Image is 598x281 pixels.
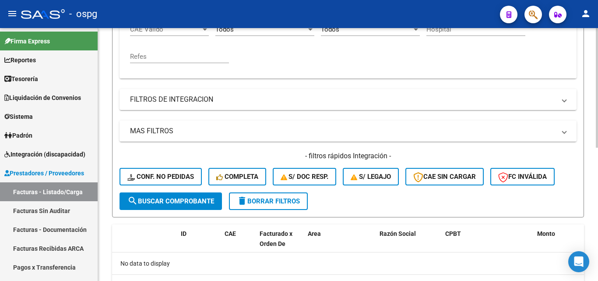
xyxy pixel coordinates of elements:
span: Integración (discapacidad) [4,149,85,159]
span: Reportes [4,55,36,65]
mat-icon: menu [7,8,18,19]
span: Borrar Filtros [237,197,300,205]
span: Buscar Comprobante [127,197,214,205]
mat-icon: search [127,196,138,206]
span: ID [181,230,186,237]
span: CAE [225,230,236,237]
datatable-header-cell: Area [304,224,363,263]
span: Monto [537,230,555,237]
span: - ospg [69,4,97,24]
span: CAE Válido [130,25,201,33]
span: FC Inválida [498,173,547,181]
mat-panel-title: FILTROS DE INTEGRACION [130,95,556,104]
span: Facturado x Orden De [260,230,292,247]
span: CPBT [445,230,461,237]
div: No data to display [112,253,584,274]
span: S/ legajo [351,173,391,181]
span: Conf. no pedidas [127,173,194,181]
mat-panel-title: MAS FILTROS [130,126,556,136]
span: CAE SIN CARGAR [413,173,476,181]
span: Prestadores / Proveedores [4,168,84,178]
span: Completa [216,173,258,181]
span: Area [308,230,321,237]
button: FC Inválida [490,168,555,185]
datatable-header-cell: Facturado x Orden De [256,224,304,263]
button: Conf. no pedidas [120,168,202,185]
datatable-header-cell: CPBT [442,224,534,263]
span: Sistema [4,112,33,121]
button: Completa [208,168,266,185]
mat-icon: person [580,8,591,19]
mat-expansion-panel-header: MAS FILTROS [120,121,577,142]
button: Buscar Comprobante [120,192,222,210]
mat-icon: delete [237,196,247,206]
span: S/ Doc Resp. [281,173,329,181]
button: S/ Doc Resp. [273,168,337,185]
span: Tesorería [4,74,38,84]
h4: - filtros rápidos Integración - [120,151,577,161]
span: Liquidación de Convenios [4,93,81,103]
div: Open Intercom Messenger [568,251,589,272]
span: Padrón [4,131,32,140]
datatable-header-cell: ID [177,224,221,263]
datatable-header-cell: CAE [221,224,256,263]
span: Razón Social [380,230,416,237]
span: Firma Express [4,36,50,46]
button: CAE SIN CARGAR [405,168,484,185]
mat-expansion-panel-header: FILTROS DE INTEGRACION [120,89,577,110]
datatable-header-cell: Monto [534,224,586,263]
span: Todos [321,25,339,33]
button: Borrar Filtros [229,192,308,210]
button: S/ legajo [343,168,399,185]
datatable-header-cell: Razón Social [376,224,442,263]
span: Todos [215,25,234,33]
